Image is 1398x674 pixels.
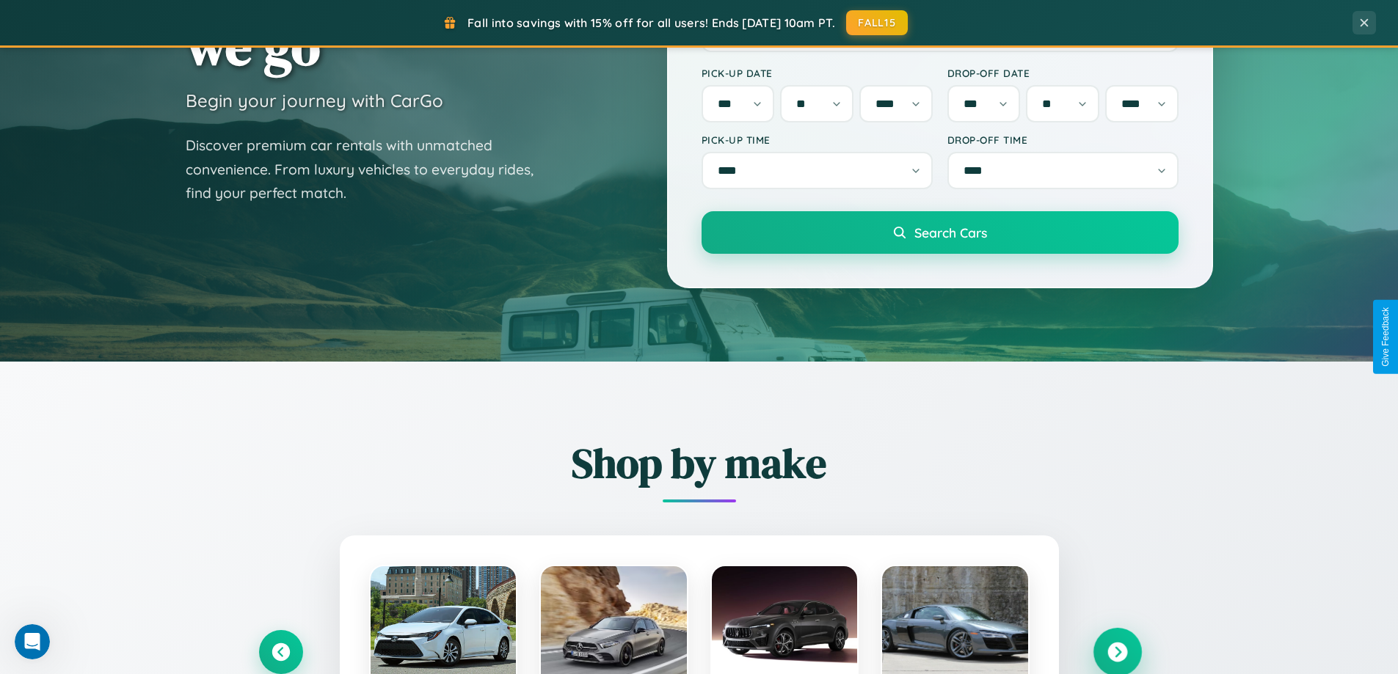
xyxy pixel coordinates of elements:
[186,89,443,111] h3: Begin your journey with CarGo
[914,224,987,241] span: Search Cars
[702,211,1179,254] button: Search Cars
[947,133,1179,146] label: Drop-off Time
[846,10,908,35] button: FALL15
[947,67,1179,79] label: Drop-off Date
[702,133,933,146] label: Pick-up Time
[702,67,933,79] label: Pick-up Date
[15,624,50,659] iframe: Intercom live chat
[186,133,553,205] p: Discover premium car rentals with unmatched convenience. From luxury vehicles to everyday rides, ...
[1380,307,1391,367] div: Give Feedback
[467,15,835,30] span: Fall into savings with 15% off for all users! Ends [DATE] 10am PT.
[259,435,1140,491] h2: Shop by make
